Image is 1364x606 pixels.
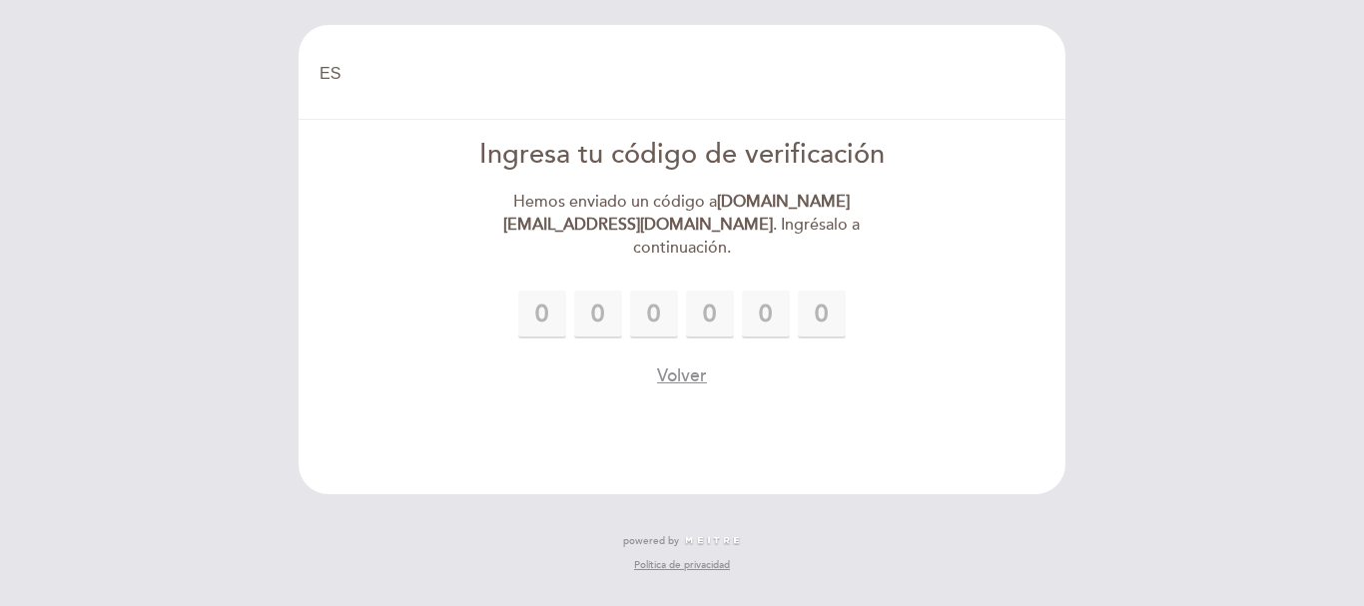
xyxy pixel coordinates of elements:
[684,536,741,546] img: MEITRE
[623,534,679,548] span: powered by
[453,136,912,175] div: Ingresa tu código de verificación
[503,192,850,235] strong: [DOMAIN_NAME][EMAIL_ADDRESS][DOMAIN_NAME]
[657,363,707,388] button: Volver
[686,291,734,338] input: 0
[623,534,741,548] a: powered by
[453,191,912,260] div: Hemos enviado un código a . Ingrésalo a continuación.
[634,558,730,572] a: Política de privacidad
[798,291,846,338] input: 0
[574,291,622,338] input: 0
[742,291,790,338] input: 0
[630,291,678,338] input: 0
[518,291,566,338] input: 0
